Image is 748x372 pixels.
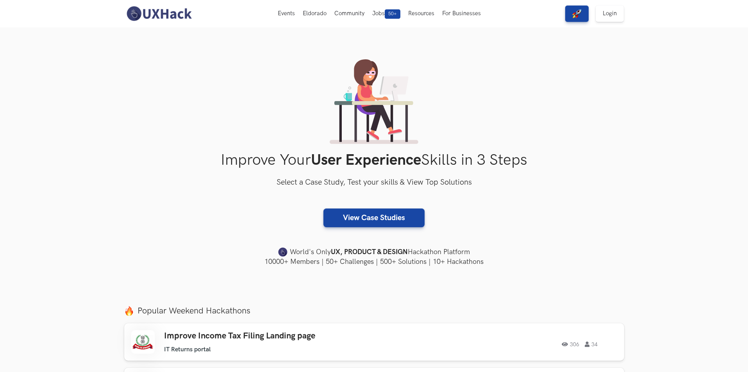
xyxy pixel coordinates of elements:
img: lady working on laptop [330,59,418,144]
h4: World's Only Hackathon Platform [124,247,624,258]
h3: Select a Case Study, Test your skills & View Top Solutions [124,176,624,189]
img: fire.png [124,306,134,316]
strong: UX, PRODUCT & DESIGN [331,247,408,258]
a: View Case Studies [323,208,425,227]
img: uxhack-favicon-image.png [278,247,287,257]
label: Popular Weekend Hackathons [124,306,624,316]
a: Login [596,5,624,22]
h4: 10000+ Members | 50+ Challenges | 500+ Solutions | 10+ Hackathons [124,257,624,267]
span: 50+ [385,9,400,19]
span: 34 [585,342,598,347]
h3: Improve Income Tax Filing Landing page [164,331,386,341]
img: UXHack-logo.png [124,5,194,22]
img: rocket [572,9,582,18]
li: IT Returns portal [164,346,211,353]
h1: Improve Your Skills in 3 Steps [124,151,624,169]
a: Improve Income Tax Filing Landing page IT Returns portal 306 34 [124,323,624,361]
span: 306 [562,342,579,347]
strong: User Experience [311,151,421,169]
